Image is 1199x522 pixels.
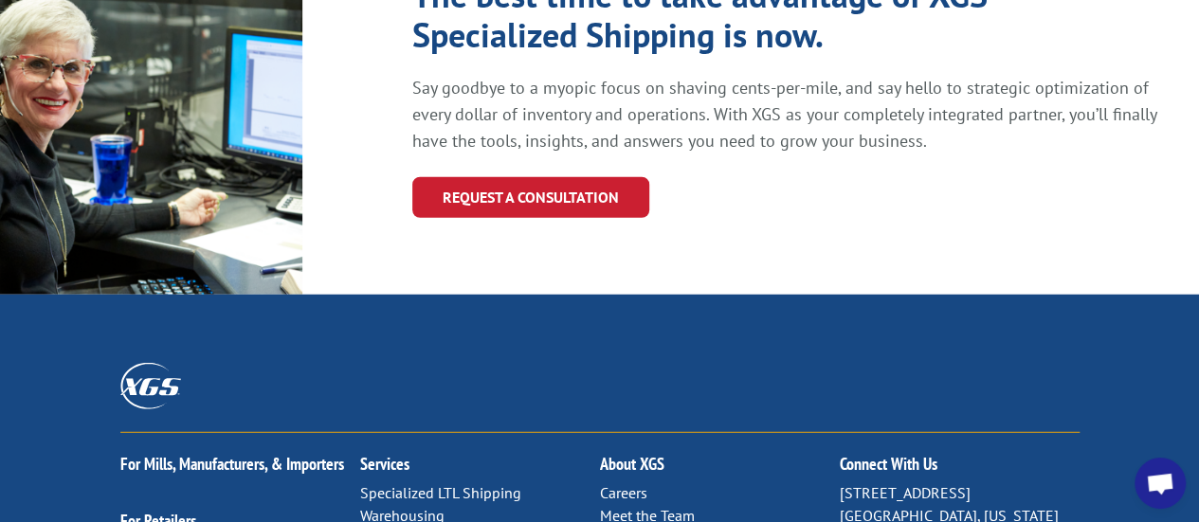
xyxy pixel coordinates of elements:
[412,177,649,218] a: REQUEST A CONSULTATION
[600,453,664,475] a: About XGS
[360,453,409,475] a: Services
[840,456,1080,482] h2: Connect With Us
[412,75,1162,154] p: Say goodbye to a myopic focus on shaving cents-per-mile, and say hello to strategic optimization ...
[1135,458,1186,509] div: Open chat
[120,453,344,475] a: For Mills, Manufacturers, & Importers
[600,483,647,502] a: Careers
[120,363,181,409] img: XGS_Logos_ALL_2024_All_White
[360,483,521,502] a: Specialized LTL Shipping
